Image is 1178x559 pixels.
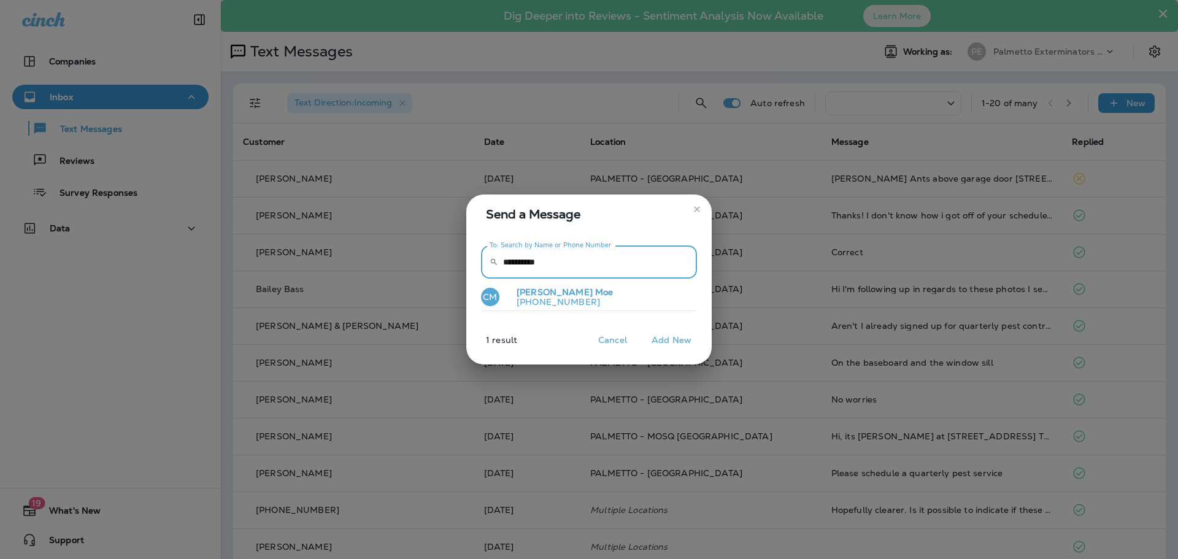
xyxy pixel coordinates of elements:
button: Add New [645,331,698,350]
span: [PERSON_NAME] [517,287,593,298]
p: 1 result [461,335,517,355]
button: CM[PERSON_NAME] Moe[PHONE_NUMBER] [481,283,697,312]
p: [PHONE_NUMBER] [507,297,613,307]
div: CM [481,288,499,306]
span: Moe [595,287,613,298]
button: Cancel [590,331,636,350]
span: Send a Message [486,204,697,224]
button: close [687,199,707,219]
label: To: Search by Name or Phone Number [490,241,612,250]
